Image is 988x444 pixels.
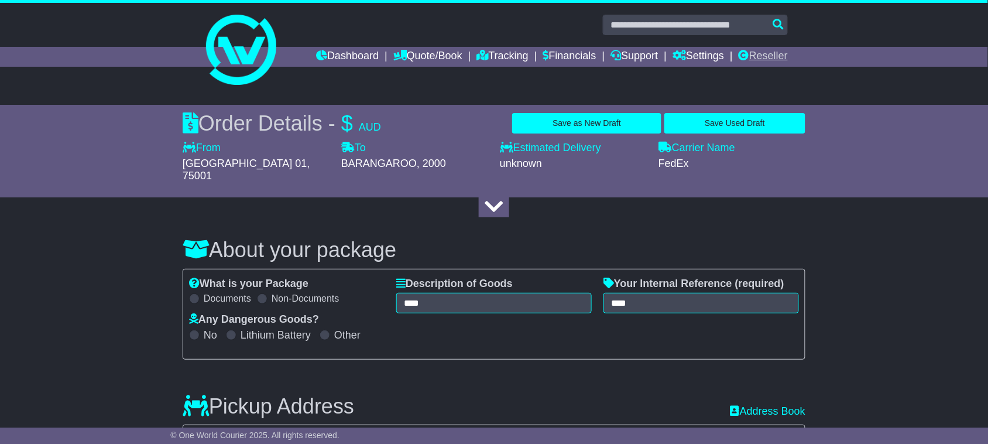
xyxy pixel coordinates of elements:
[204,293,251,304] label: Documents
[316,47,379,67] a: Dashboard
[189,313,319,326] label: Any Dangerous Goods?
[183,158,310,182] span: , 75001
[183,238,805,262] h3: About your package
[543,47,596,67] a: Financials
[334,329,361,342] label: Other
[183,395,354,418] h3: Pickup Address
[204,329,217,342] label: No
[396,278,513,291] label: Description of Goods
[183,111,381,136] div: Order Details -
[417,158,446,169] span: , 2000
[664,113,805,134] button: Save Used Draft
[658,158,805,170] div: FedEx
[341,111,353,135] span: $
[658,142,735,155] label: Carrier Name
[603,278,784,291] label: Your Internal Reference (required)
[341,158,417,169] span: BARANGAROO
[183,158,307,169] span: [GEOGRAPHIC_DATA] 01
[673,47,724,67] a: Settings
[500,158,647,170] div: unknown
[341,142,366,155] label: To
[272,293,339,304] label: Non-Documents
[241,329,311,342] label: Lithium Battery
[730,405,805,418] a: Address Book
[739,47,788,67] a: Reseller
[610,47,658,67] a: Support
[359,121,381,133] span: AUD
[500,142,647,155] label: Estimated Delivery
[183,142,221,155] label: From
[170,431,339,440] span: © One World Courier 2025. All rights reserved.
[189,278,308,291] label: What is your Package
[512,113,661,134] button: Save as New Draft
[393,47,462,67] a: Quote/Book
[477,47,529,67] a: Tracking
